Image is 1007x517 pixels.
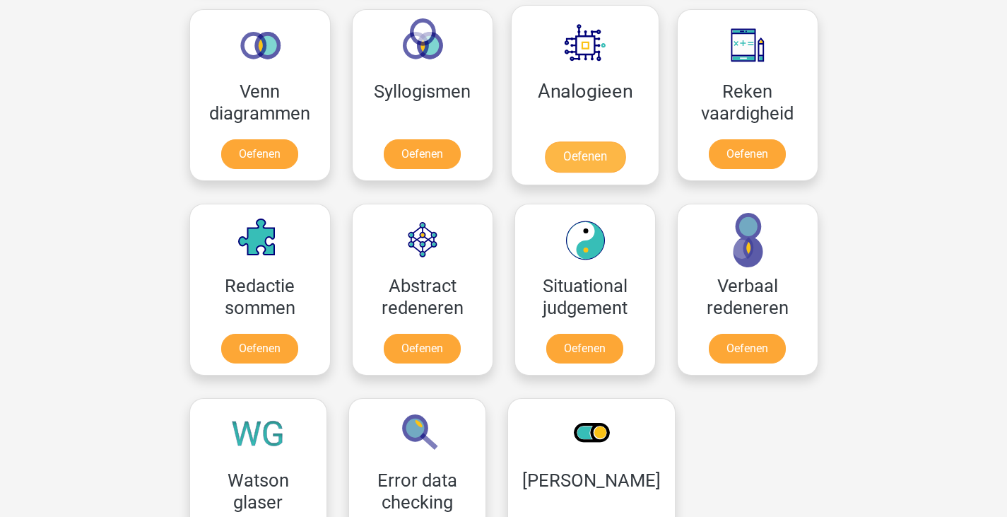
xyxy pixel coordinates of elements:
a: Oefenen [709,139,786,169]
a: Oefenen [544,141,625,173]
a: Oefenen [384,334,461,364]
a: Oefenen [384,139,461,169]
a: Oefenen [221,139,298,169]
a: Oefenen [221,334,298,364]
a: Oefenen [546,334,623,364]
a: Oefenen [709,334,786,364]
